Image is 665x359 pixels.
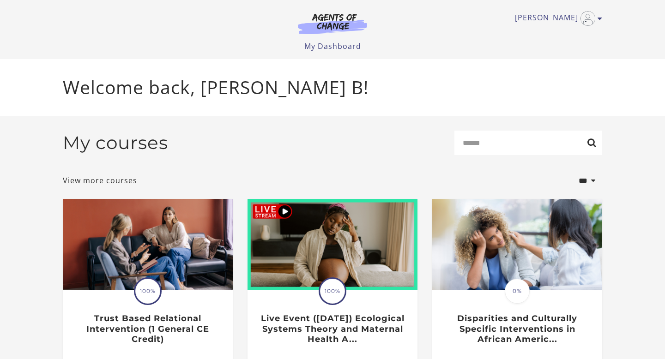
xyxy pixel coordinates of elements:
[73,313,223,345] h3: Trust Based Relational Intervention (1 General CE Credit)
[257,313,407,345] h3: Live Event ([DATE]) Ecological Systems Theory and Maternal Health A...
[135,279,160,304] span: 100%
[63,132,168,154] h2: My courses
[63,74,602,101] p: Welcome back, [PERSON_NAME] B!
[288,13,377,34] img: Agents of Change Logo
[505,279,530,304] span: 0%
[63,175,137,186] a: View more courses
[442,313,592,345] h3: Disparities and Culturally Specific Interventions in African Americ...
[515,11,598,26] a: Toggle menu
[320,279,345,304] span: 100%
[304,41,361,51] a: My Dashboard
